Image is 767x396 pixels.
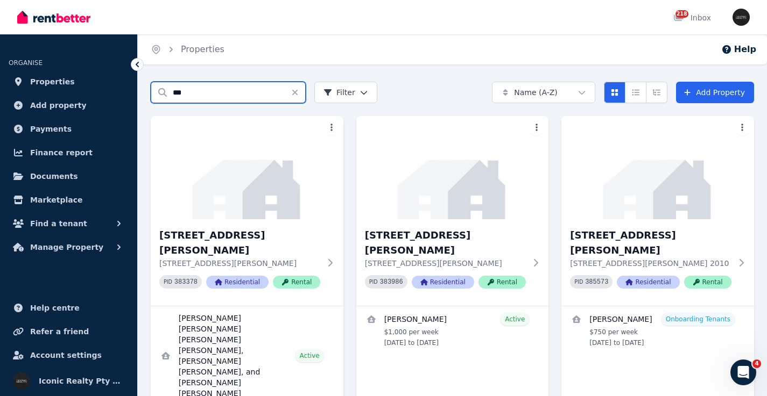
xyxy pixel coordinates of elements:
[492,82,595,103] button: Name (A-Z)
[9,118,129,140] a: Payments
[479,276,526,289] span: Rental
[604,82,667,103] div: View options
[365,228,526,258] h3: [STREET_ADDRESS][PERSON_NAME]
[30,123,72,135] span: Payments
[30,99,87,112] span: Add property
[30,301,80,314] span: Help centre
[13,372,30,390] img: Iconic Realty Pty Ltd
[30,217,87,230] span: Find a tenant
[625,82,646,103] button: Compact list view
[30,349,102,362] span: Account settings
[9,236,129,258] button: Manage Property
[356,116,549,219] img: 1/1 Mitchell St, North Bondi - 32
[30,75,75,88] span: Properties
[574,279,583,285] small: PID
[673,12,711,23] div: Inbox
[676,82,754,103] a: Add Property
[412,276,474,289] span: Residential
[721,43,756,56] button: Help
[9,165,129,187] a: Documents
[585,278,608,286] code: 385573
[752,359,761,368] span: 4
[561,116,754,219] img: 1/4 Little Riley St, Surry Hills - 44
[323,87,355,98] span: Filter
[30,193,82,206] span: Marketplace
[39,375,124,387] span: Iconic Realty Pty Ltd
[561,116,754,306] a: 1/4 Little Riley St, Surry Hills - 44[STREET_ADDRESS][PERSON_NAME][STREET_ADDRESS][PERSON_NAME] 2...
[151,116,343,306] a: 1/1 Henderson St, Bondi - 10[STREET_ADDRESS][PERSON_NAME][STREET_ADDRESS][PERSON_NAME]PID 383378R...
[9,95,129,116] a: Add property
[646,82,667,103] button: Expanded list view
[9,213,129,234] button: Find a tenant
[181,44,224,54] a: Properties
[9,297,129,319] a: Help centre
[514,87,558,98] span: Name (A-Z)
[9,59,43,67] span: ORGANISE
[314,82,377,103] button: Filter
[733,9,750,26] img: Iconic Realty Pty Ltd
[570,228,731,258] h3: [STREET_ADDRESS][PERSON_NAME]
[561,306,754,354] a: View details for Luis Perez
[684,276,731,289] span: Rental
[30,241,103,254] span: Manage Property
[159,258,320,269] p: [STREET_ADDRESS][PERSON_NAME]
[604,82,625,103] button: Card view
[9,142,129,163] a: Finance report
[30,146,93,159] span: Finance report
[369,279,378,285] small: PID
[206,276,269,289] span: Residential
[30,325,89,338] span: Refer a friend
[164,279,172,285] small: PID
[356,306,549,354] a: View details for Bethany Walker
[617,276,679,289] span: Residential
[380,278,403,286] code: 383986
[356,116,549,306] a: 1/1 Mitchell St, North Bondi - 32[STREET_ADDRESS][PERSON_NAME][STREET_ADDRESS][PERSON_NAME]PID 38...
[151,116,343,219] img: 1/1 Henderson St, Bondi - 10
[9,189,129,211] a: Marketplace
[159,228,320,258] h3: [STREET_ADDRESS][PERSON_NAME]
[9,344,129,366] a: Account settings
[324,120,339,135] button: More options
[9,321,129,342] a: Refer a friend
[529,120,544,135] button: More options
[735,120,750,135] button: More options
[365,258,526,269] p: [STREET_ADDRESS][PERSON_NAME]
[174,278,198,286] code: 383378
[273,276,320,289] span: Rental
[291,82,306,103] button: Clear search
[730,359,756,385] iframe: Intercom live chat
[30,170,78,183] span: Documents
[9,71,129,92] a: Properties
[17,9,90,25] img: RentBetter
[138,34,237,64] nav: Breadcrumb
[570,258,731,269] p: [STREET_ADDRESS][PERSON_NAME] 2010
[675,10,688,18] span: 218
